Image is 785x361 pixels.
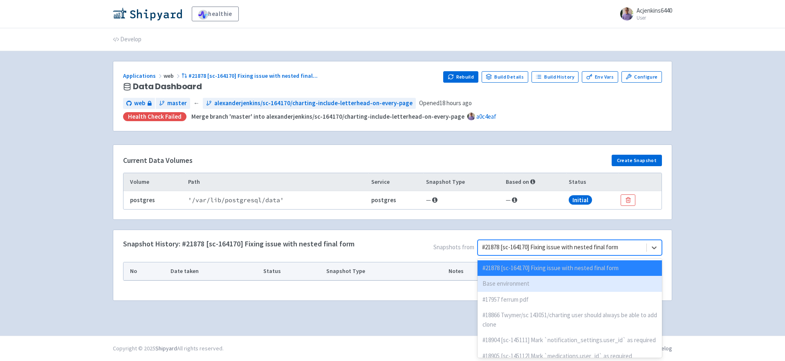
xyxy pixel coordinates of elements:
small: User [637,15,672,20]
th: Snapshot Type [423,173,503,191]
a: Develop [113,28,141,51]
span: web [164,72,182,79]
th: Path [185,173,368,191]
div: #17957 ferrum pdf [478,292,662,308]
div: #18866 Twymer/sc 143051/charting user should always be able to add clone [478,307,662,332]
th: Based on [503,173,566,191]
th: Service [368,173,423,191]
span: #21878 [sc-164170] Fixing issue with nested final ... [188,72,318,79]
b: postgres [130,196,155,204]
a: Build Details [482,71,528,83]
a: Applications [123,72,164,79]
span: Acjenkins6440 [637,7,672,14]
b: postgres [371,196,396,204]
h4: Snapshot History: #21878 [sc-164170] Fixing issue with nested final form [123,240,354,248]
strong: Merge branch 'master' into alexanderjenkins/sc-164170/charting-include-letterhead-on-every-page [191,113,464,120]
th: Snapshot Type [324,262,446,280]
img: Shipyard logo [113,7,182,20]
th: Status [261,262,324,280]
a: web [123,98,155,109]
td: — [423,191,503,209]
div: #18904 [sc-145111] Mark `notification_settings.user_id` as required [478,332,662,348]
span: master [167,99,187,108]
a: Acjenkins6440 User [615,7,672,20]
a: Build History [532,71,579,83]
h4: Current Data Volumes [123,156,193,165]
td: — [503,191,566,209]
a: healthie [192,7,239,21]
span: Initial [569,195,592,205]
a: master [156,98,190,109]
a: Env Vars [582,71,618,83]
a: Configure [621,71,662,83]
a: a0c4eaf [476,113,496,120]
div: #21878 [sc-164170] Fixing issue with nested final form [478,260,662,276]
span: Data Dashboard [133,82,202,91]
span: ← [193,99,200,108]
button: Create Snapshot [612,155,662,166]
span: alexanderjenkins/sc-164170/charting-include-letterhead-on-every-page [214,99,413,108]
th: Date taken [168,262,260,280]
span: Opened [419,99,472,108]
div: Base environment [478,276,662,292]
div: Health check failed [123,112,186,122]
td: ' /var/lib/postgresql/data ' [185,191,368,209]
time: 18 hours ago [440,99,472,107]
th: Status [566,173,618,191]
span: Snapshots from [354,240,662,259]
th: No [123,262,168,280]
th: Volume [123,173,185,191]
span: web [134,99,145,108]
div: Copyright © 2025 All rights reserved. [113,344,224,353]
a: alexanderjenkins/sc-164170/charting-include-letterhead-on-every-page [203,98,416,109]
button: Rebuild [443,71,478,83]
th: Notes [446,262,502,280]
a: #21878 [sc-164170] Fixing issue with nested final... [182,72,319,79]
a: Shipyard [155,345,177,352]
